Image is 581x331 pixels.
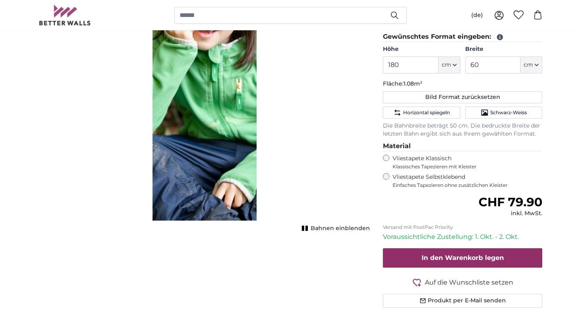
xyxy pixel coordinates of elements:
label: Vliestapete Klassisch [393,155,535,170]
button: Schwarz-Weiss [465,107,542,119]
button: cm [520,57,542,73]
button: In den Warenkorb legen [383,248,542,268]
p: Die Bahnbreite beträgt 50 cm. Die bedruckte Breite der letzten Bahn ergibt sich aus Ihrem gewählt... [383,122,542,138]
label: Vliestapete Selbstklebend [393,173,542,189]
span: 1.08m² [403,80,422,87]
button: Auf die Wunschliste setzen [383,277,542,287]
span: Klassisches Tapezieren mit Kleister [393,163,535,170]
span: cm [442,61,451,69]
span: CHF 79.90 [479,195,542,209]
label: Höhe [383,45,460,53]
legend: Material [383,141,542,151]
span: cm [524,61,533,69]
button: Horizontal spiegeln [383,107,460,119]
img: Betterwalls [39,5,91,25]
p: Fläche: [383,80,542,88]
button: (de) [465,8,489,23]
p: Versand mit PostPac Priority [383,224,542,230]
span: Bahnen einblenden [311,224,370,233]
label: Breite [465,45,542,53]
span: Schwarz-Weiss [490,109,527,116]
button: cm [439,57,460,73]
span: Einfaches Tapezieren ohne zusätzlichen Kleister [393,182,542,189]
span: Auf die Wunschliste setzen [425,278,513,287]
button: Bahnen einblenden [299,223,370,234]
div: inkl. MwSt. [479,209,542,218]
span: Horizontal spiegeln [403,109,450,116]
legend: Gewünschtes Format eingeben: [383,32,542,42]
span: In den Warenkorb legen [422,254,504,262]
button: Bild Format zurücksetzen [383,91,542,103]
button: Produkt per E-Mail senden [383,294,542,308]
p: Voraussichtliche Zustellung: 1. Okt. - 2. Okt. [383,232,542,242]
